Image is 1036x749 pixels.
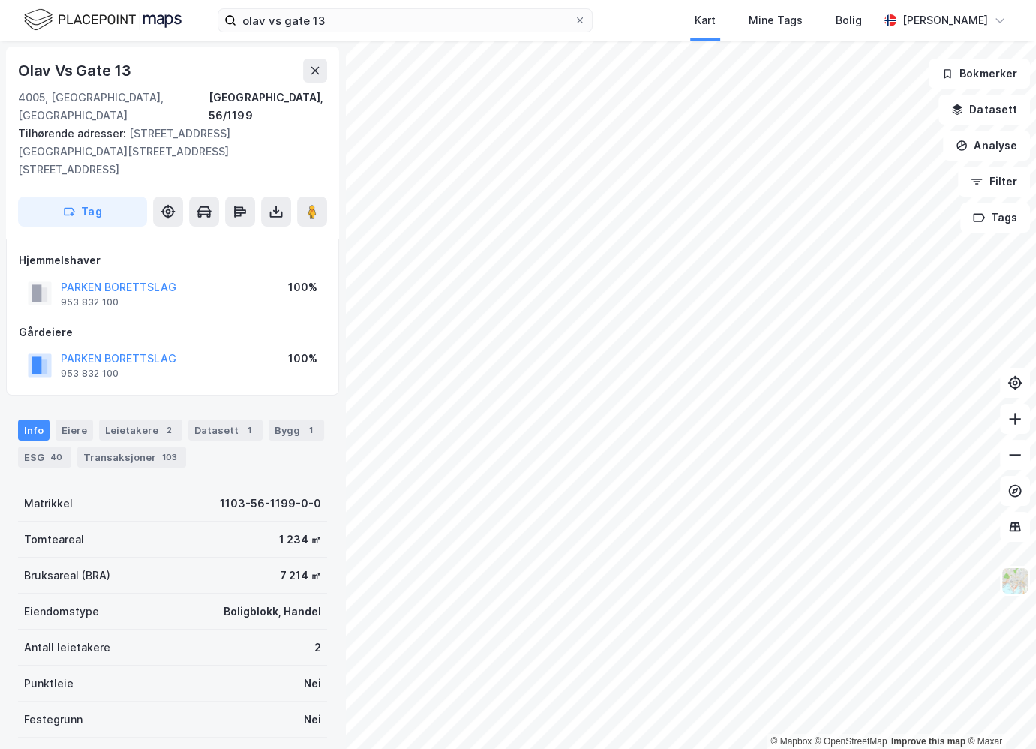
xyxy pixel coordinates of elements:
[815,736,887,747] a: OpenStreetMap
[770,736,812,747] a: Mapbox
[18,197,147,227] button: Tag
[19,323,326,341] div: Gårdeiere
[24,567,110,585] div: Bruksareal (BRA)
[224,603,321,621] div: Boligblokk, Handel
[695,11,716,29] div: Kart
[279,531,321,549] div: 1 234 ㎡
[24,495,73,513] div: Matrikkel
[188,420,263,441] div: Datasett
[304,711,321,729] div: Nei
[943,131,1030,161] button: Analyse
[961,677,1036,749] div: Kontrollprogram for chat
[288,278,317,296] div: 100%
[220,495,321,513] div: 1103-56-1199-0-0
[99,420,182,441] div: Leietakere
[314,639,321,657] div: 2
[24,7,182,33] img: logo.f888ab2527a4732fd821a326f86c7f29.svg
[19,251,326,269] div: Hjemmelshaver
[24,603,99,621] div: Eiendomstype
[304,675,321,693] div: Nei
[24,675,74,693] div: Punktleie
[18,447,71,468] div: ESG
[18,89,209,125] div: 4005, [GEOGRAPHIC_DATA], [GEOGRAPHIC_DATA]
[24,531,84,549] div: Tomteareal
[929,59,1030,89] button: Bokmerker
[902,11,988,29] div: [PERSON_NAME]
[958,167,1030,197] button: Filter
[24,639,110,657] div: Antall leietakere
[209,89,327,125] div: [GEOGRAPHIC_DATA], 56/1199
[159,450,180,465] div: 103
[1001,567,1029,595] img: Z
[18,127,129,140] span: Tilhørende adresser:
[18,420,50,441] div: Info
[242,423,257,438] div: 1
[891,736,965,747] a: Improve this map
[288,350,317,368] div: 100%
[56,420,93,441] div: Eiere
[836,11,862,29] div: Bolig
[303,423,318,438] div: 1
[269,420,324,441] div: Bygg
[18,125,315,179] div: [STREET_ADDRESS][GEOGRAPHIC_DATA][STREET_ADDRESS][STREET_ADDRESS]
[280,567,321,585] div: 7 214 ㎡
[960,203,1030,233] button: Tags
[236,9,574,32] input: Søk på adresse, matrikkel, gårdeiere, leietakere eller personer
[938,95,1030,125] button: Datasett
[77,447,186,468] div: Transaksjoner
[61,296,119,308] div: 953 832 100
[24,711,83,729] div: Festegrunn
[18,59,134,83] div: Olav Vs Gate 13
[161,423,176,438] div: 2
[47,450,65,465] div: 40
[961,677,1036,749] iframe: Chat Widget
[61,368,119,380] div: 953 832 100
[749,11,803,29] div: Mine Tags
